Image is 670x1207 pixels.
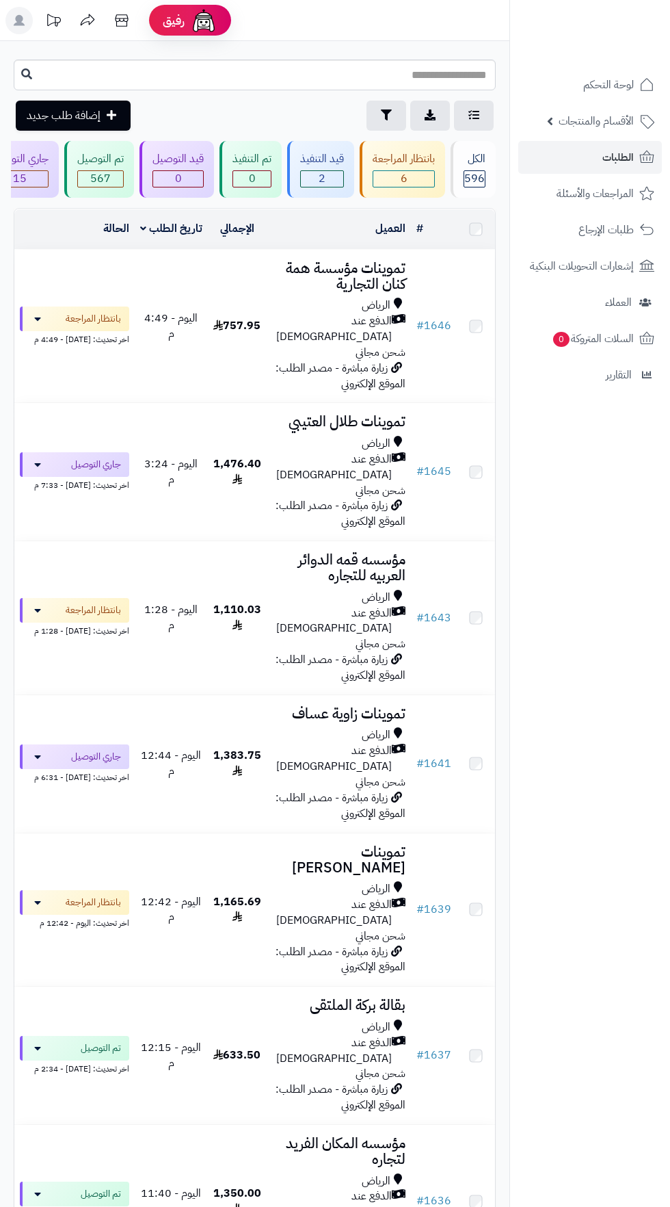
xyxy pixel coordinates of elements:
[356,344,405,361] span: شحن مجاني
[81,1187,121,1201] span: تم التوصيل
[213,601,261,634] span: 1,110.03
[66,312,121,326] span: بانتظار المراجعة
[518,177,662,210] a: المراجعات والأسئلة
[518,286,662,319] a: العملاء
[276,1081,405,1113] span: زيارة مباشرة - مصدر الطلب: الموقع الإلكتروني
[62,141,137,198] a: تم التوصيل 567
[416,901,451,918] a: #1639
[416,1047,424,1063] span: #
[518,213,662,246] a: طلبات الإرجاع
[552,329,634,348] span: السلات المتروكة
[284,141,357,198] a: قيد التنفيذ 2
[300,151,344,167] div: قيد التنفيذ
[518,68,662,101] a: لوحة التحكم
[375,220,405,237] a: العميل
[272,452,392,483] span: الدفع عند [DEMOGRAPHIC_DATA]
[416,317,424,334] span: #
[301,171,343,187] div: 2
[416,1047,451,1063] a: #1637
[152,151,204,167] div: قيد التوصيل
[137,141,217,198] a: قيد التوصيل 0
[416,901,424,918] span: #
[27,107,100,124] span: إضافة طلب جديد
[416,463,424,480] span: #
[141,747,201,779] span: اليوم - 12:44 م
[220,220,254,237] a: الإجمالي
[362,298,390,313] span: الرياض
[66,603,121,617] span: بانتظار المراجعة
[144,456,198,488] span: اليوم - 3:24 م
[356,928,405,944] span: شحن مجاني
[213,894,261,926] span: 1,165.69
[153,171,203,187] span: 0
[416,755,424,772] span: #
[464,151,485,167] div: الكل
[144,310,198,342] span: اليوم - 4:49 م
[213,1047,260,1063] span: 633.50
[272,552,405,584] h3: مؤسسه قمه الدوائر العربيه للتجاره
[416,463,451,480] a: #1645
[272,1136,405,1167] h3: مؤسسه المكان الفريد لتجاره
[217,141,284,198] a: تم التنفيذ 0
[356,636,405,652] span: شحن مجاني
[20,769,129,783] div: اخر تحديث: [DATE] - 6:31 م
[578,220,634,239] span: طلبات الإرجاع
[140,220,202,237] a: تاريخ الطلب
[103,220,129,237] a: الحالة
[583,75,634,94] span: لوحة التحكم
[518,322,662,355] a: السلات المتروكة0
[71,750,121,764] span: جاري التوصيل
[16,101,131,131] a: إضافة طلب جديد
[66,896,121,909] span: بانتظار المراجعة
[464,171,485,187] span: 596
[362,436,390,452] span: الرياض
[213,317,260,334] span: 757.95
[78,171,123,187] span: 567
[213,747,261,779] span: 1,383.75
[362,881,390,897] span: الرياض
[416,220,423,237] a: #
[518,141,662,174] a: الطلبات
[233,171,271,187] span: 0
[276,651,405,684] span: زيارة مباشرة - مصدر الطلب: الموقع الإلكتروني
[163,12,185,29] span: رفيق
[416,610,424,626] span: #
[272,844,405,876] h3: تموينات [PERSON_NAME]
[141,894,201,926] span: اليوم - 12:42 م
[272,414,405,430] h3: تموينات طلال العتيبي
[276,790,405,822] span: زيارة مباشرة - مصدر الطلب: الموقع الإلكتروني
[362,1020,390,1035] span: الرياض
[356,482,405,499] span: شحن مجاني
[144,601,198,634] span: اليوم - 1:28 م
[602,148,634,167] span: الطلبات
[272,743,392,775] span: الدفع عند [DEMOGRAPHIC_DATA]
[276,944,405,976] span: زيارة مباشرة - مصدر الطلب: الموقع الإلكتروني
[559,112,634,131] span: الأقسام والمنتجات
[416,610,451,626] a: #1643
[272,1035,392,1067] span: الدفع عند [DEMOGRAPHIC_DATA]
[141,1039,201,1072] span: اليوم - 12:15 م
[190,7,217,34] img: ai-face.png
[81,1041,121,1055] span: تم التوصيل
[20,623,129,637] div: اخر تحديث: [DATE] - 1:28 م
[356,774,405,790] span: شحن مجاني
[272,313,392,345] span: الدفع عند [DEMOGRAPHIC_DATA]
[362,590,390,606] span: الرياض
[557,184,634,203] span: المراجعات والأسئلة
[276,360,405,392] span: زيارة مباشرة - مصدر الطلب: الموقع الإلكتروني
[356,1065,405,1082] span: شحن مجاني
[362,727,390,743] span: الرياض
[276,497,405,530] span: زيارة مباشرة - مصدر الطلب: الموقع الإلكتروني
[36,7,70,38] a: تحديثات المنصة
[272,998,405,1013] h3: بقالة بركة الملتقى
[606,365,632,385] span: التقارير
[373,171,434,187] span: 6
[272,897,392,929] span: الدفع عند [DEMOGRAPHIC_DATA]
[416,317,451,334] a: #1646
[213,456,261,488] span: 1,476.40
[357,141,448,198] a: بانتظار المراجعة 6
